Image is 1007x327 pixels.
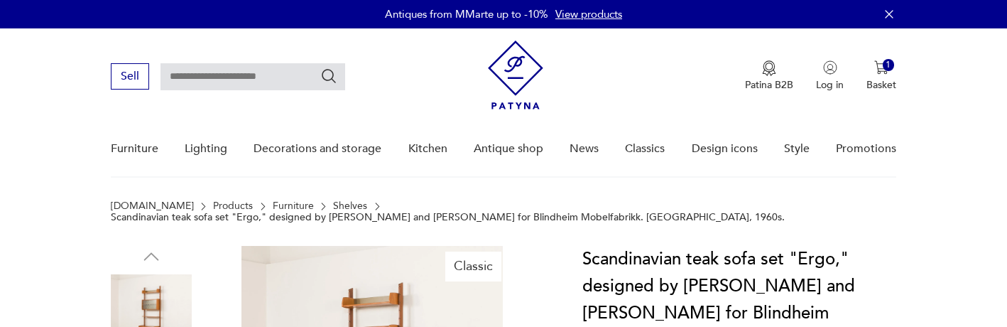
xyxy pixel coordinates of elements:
[488,41,543,109] img: Patina - vintage furniture and decorations store
[385,7,548,21] font: Antiques from MMarte up to -10%
[121,68,139,84] font: Sell
[254,141,381,156] font: Decorations and storage
[570,122,599,176] a: News
[333,199,367,213] font: Shelves
[111,199,194,213] font: [DOMAIN_NAME]
[213,200,253,212] a: Products
[555,7,622,21] a: View products
[408,122,447,176] a: Kitchen
[866,78,896,92] font: Basket
[823,60,837,75] img: User icon
[762,60,776,76] img: Medal icon
[745,60,793,92] button: Patina B2B
[745,60,793,92] a: Medal iconPatina B2B
[745,78,793,92] font: Patina B2B
[254,122,381,176] a: Decorations and storage
[273,200,314,212] a: Furniture
[111,63,149,90] button: Sell
[320,68,337,85] button: Search
[185,141,227,156] font: Lighting
[408,141,447,156] font: Kitchen
[333,200,367,212] a: Shelves
[111,73,149,82] a: Sell
[213,199,253,213] font: Products
[874,60,888,75] img: Cart icon
[866,60,896,92] button: 1Basket
[570,141,599,156] font: News
[111,200,194,212] a: [DOMAIN_NAME]
[836,122,896,176] a: Promotions
[111,210,785,224] font: Scandinavian teak sofa set "Ergo," designed by [PERSON_NAME] and [PERSON_NAME] for Blindheim Mobe...
[625,141,665,156] font: Classics
[784,141,810,156] font: Style
[185,122,227,176] a: Lighting
[273,199,314,213] font: Furniture
[784,122,810,176] a: Style
[816,78,844,92] font: Log in
[692,122,758,176] a: Design icons
[474,122,543,176] a: Antique shop
[111,122,158,176] a: Furniture
[692,141,758,156] font: Design icons
[111,141,158,156] font: Furniture
[454,257,493,275] font: Classic
[474,141,543,156] font: Antique shop
[836,141,896,156] font: Promotions
[886,58,891,71] font: 1
[625,122,665,176] a: Classics
[816,60,844,92] button: Log in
